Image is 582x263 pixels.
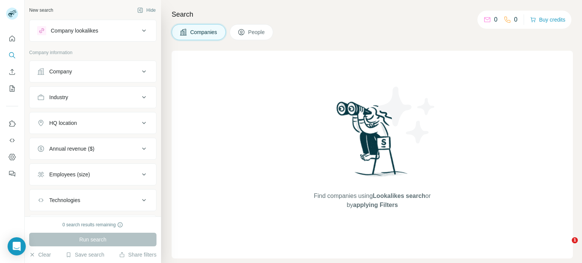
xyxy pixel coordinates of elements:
[49,68,72,75] div: Company
[353,202,398,208] span: applying Filters
[172,9,573,20] h4: Search
[66,251,104,258] button: Save search
[6,65,18,79] button: Enrich CSV
[30,165,156,184] button: Employees (size)
[49,171,90,178] div: Employees (size)
[6,82,18,95] button: My lists
[63,221,124,228] div: 0 search results remaining
[556,237,574,255] iframe: Intercom live chat
[30,140,156,158] button: Annual revenue ($)
[49,119,77,127] div: HQ location
[6,48,18,62] button: Search
[30,114,156,132] button: HQ location
[30,62,156,81] button: Company
[49,196,80,204] div: Technologies
[29,49,156,56] p: Company information
[248,28,266,36] span: People
[373,193,426,199] span: Lookalikes search
[372,81,441,149] img: Surfe Illustration - Stars
[132,5,161,16] button: Hide
[30,191,156,209] button: Technologies
[6,32,18,45] button: Quick start
[514,15,518,24] p: 0
[311,191,433,210] span: Find companies using or by
[6,134,18,147] button: Use Surfe API
[29,251,51,258] button: Clear
[6,167,18,181] button: Feedback
[530,14,565,25] button: Buy credits
[494,15,498,24] p: 0
[30,88,156,106] button: Industry
[119,251,156,258] button: Share filters
[6,150,18,164] button: Dashboard
[30,22,156,40] button: Company lookalikes
[190,28,218,36] span: Companies
[572,237,578,243] span: 1
[51,27,98,34] div: Company lookalikes
[333,100,412,184] img: Surfe Illustration - Woman searching with binoculars
[6,117,18,131] button: Use Surfe on LinkedIn
[49,145,94,153] div: Annual revenue ($)
[49,93,68,101] div: Industry
[29,7,53,14] div: New search
[8,237,26,255] div: Open Intercom Messenger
